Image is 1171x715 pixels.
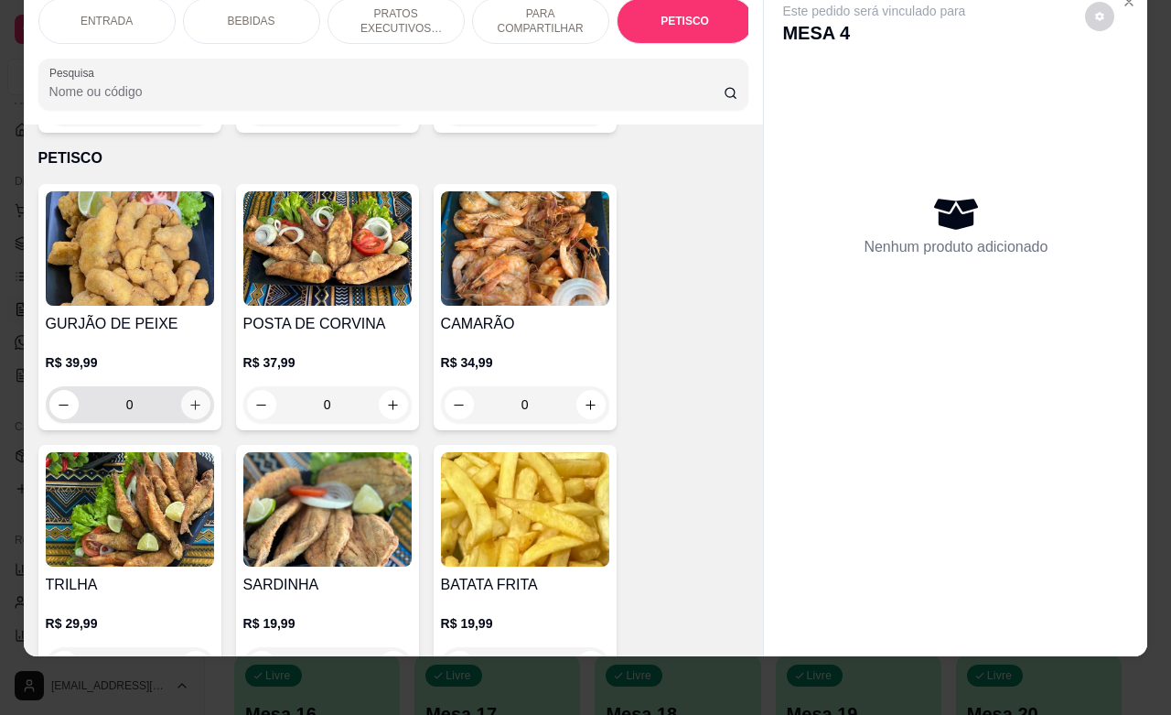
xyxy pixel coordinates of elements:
p: Nenhum produto adicionado [864,236,1047,258]
h4: BATATA FRITA [441,574,609,596]
p: R$ 19,99 [441,614,609,633]
h4: GURJÃO DE PEIXE [46,313,214,335]
button: increase-product-quantity [181,390,210,419]
button: decrease-product-quantity [247,651,276,680]
button: increase-product-quantity [181,651,210,680]
p: R$ 29,99 [46,614,214,633]
h4: CAMARÃO [441,313,609,335]
p: R$ 39,99 [46,353,214,372]
button: increase-product-quantity [379,390,408,419]
img: product-image [441,191,609,306]
input: Pesquisa [49,82,724,101]
img: product-image [441,452,609,567]
p: R$ 37,99 [243,353,412,372]
button: increase-product-quantity [379,651,408,680]
p: R$ 34,99 [441,353,609,372]
p: R$ 19,99 [243,614,412,633]
img: product-image [243,191,412,306]
button: increase-product-quantity [576,651,606,680]
p: PETISCO [661,14,709,28]
img: product-image [46,191,214,306]
button: decrease-product-quantity [49,390,79,419]
h4: POSTA DE CORVINA [243,313,412,335]
p: MESA 4 [782,20,965,46]
p: ENTRADA [81,14,133,28]
button: decrease-product-quantity [247,390,276,419]
h4: TRILHA [46,574,214,596]
img: product-image [243,452,412,567]
p: PRATOS EXECUTIVOS (INDIVIDUAIS) [343,6,449,36]
button: decrease-product-quantity [1085,2,1114,31]
button: decrease-product-quantity [445,651,474,680]
label: Pesquisa [49,65,101,81]
button: increase-product-quantity [576,390,606,419]
p: PARA COMPARTILHAR [488,6,594,36]
p: Este pedido será vinculado para [782,2,965,20]
p: PETISCO [38,147,749,169]
button: decrease-product-quantity [49,651,79,680]
button: decrease-product-quantity [445,390,474,419]
p: BEBIDAS [228,14,275,28]
img: product-image [46,452,214,567]
h4: SARDINHA [243,574,412,596]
